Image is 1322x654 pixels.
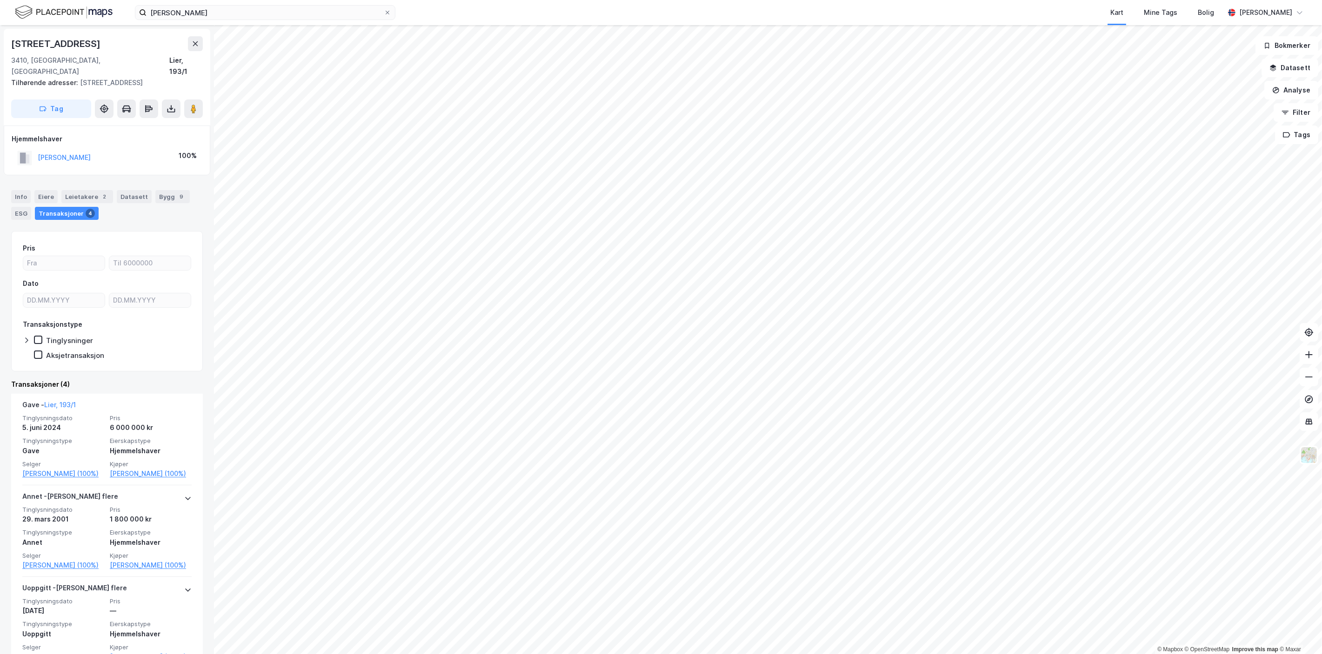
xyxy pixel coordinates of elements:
span: Kjøper [110,552,192,560]
iframe: Chat Widget [1275,609,1322,654]
a: Lier, 193/1 [44,401,76,409]
a: Mapbox [1157,646,1183,653]
div: — [110,605,192,616]
button: Analyse [1264,81,1318,99]
div: 5. juni 2024 [22,422,104,433]
img: Z [1300,446,1318,464]
div: 1 800 000 kr [110,514,192,525]
div: Pris [23,243,35,254]
span: Pris [110,414,192,422]
span: Tinglysningsdato [22,414,104,422]
div: Hjemmelshaver [110,537,192,548]
div: 2 [100,192,109,201]
span: Tinglysningstype [22,437,104,445]
span: Tinglysningsdato [22,506,104,514]
div: [PERSON_NAME] [1239,7,1292,18]
div: 3410, [GEOGRAPHIC_DATA], [GEOGRAPHIC_DATA] [11,55,169,77]
div: [STREET_ADDRESS] [11,77,195,88]
div: Datasett [117,190,152,203]
input: DD.MM.YYYY [23,293,105,307]
div: Info [11,190,31,203]
span: Eierskapstype [110,620,192,628]
a: OpenStreetMap [1185,646,1230,653]
div: Aksjetransaksjon [46,351,104,360]
span: Tinglysningstype [22,620,104,628]
div: Transaksjonstype [23,319,82,330]
span: Tinglysningstype [22,528,104,536]
div: Eiere [34,190,58,203]
div: Bolig [1198,7,1214,18]
div: Kontrollprogram for chat [1275,609,1322,654]
div: 4 [86,209,95,218]
span: Eierskapstype [110,528,192,536]
input: DD.MM.YYYY [109,293,191,307]
div: [DATE] [22,605,104,616]
div: Kart [1110,7,1123,18]
div: Lier, 193/1 [169,55,203,77]
div: 29. mars 2001 [22,514,104,525]
div: 9 [177,192,186,201]
div: Mine Tags [1144,7,1177,18]
button: Bokmerker [1255,36,1318,55]
div: Annet - [PERSON_NAME] flere [22,491,118,506]
div: Transaksjoner [35,207,99,220]
div: Hjemmelshaver [110,628,192,640]
a: [PERSON_NAME] (100%) [110,560,192,571]
div: 6 000 000 kr [110,422,192,433]
button: Filter [1274,103,1318,122]
span: Kjøper [110,643,192,651]
span: Pris [110,597,192,605]
div: 100% [179,150,197,161]
div: Tinglysninger [46,336,93,345]
span: Selger [22,460,104,468]
div: Dato [23,278,39,289]
span: Selger [22,552,104,560]
button: Datasett [1262,59,1318,77]
input: Til 6000000 [109,256,191,270]
button: Tags [1275,126,1318,144]
a: Improve this map [1232,646,1278,653]
div: Leietakere [61,190,113,203]
span: Tilhørende adresser: [11,79,80,86]
div: Gave [22,445,104,456]
a: [PERSON_NAME] (100%) [22,560,104,571]
div: [STREET_ADDRESS] [11,36,102,51]
input: Fra [23,256,105,270]
a: [PERSON_NAME] (100%) [22,468,104,479]
span: Kjøper [110,460,192,468]
button: Tag [11,99,91,118]
div: Annet [22,537,104,548]
div: Bygg [155,190,190,203]
div: Uoppgitt - [PERSON_NAME] flere [22,582,127,597]
span: Tinglysningsdato [22,597,104,605]
span: Eierskapstype [110,437,192,445]
span: Selger [22,643,104,651]
span: Pris [110,506,192,514]
div: Gave - [22,399,76,414]
div: Hjemmelshaver [110,445,192,456]
div: Transaksjoner (4) [11,379,203,390]
img: logo.f888ab2527a4732fd821a326f86c7f29.svg [15,4,113,20]
div: Uoppgitt [22,628,104,640]
input: Søk på adresse, matrikkel, gårdeiere, leietakere eller personer [147,6,384,20]
div: ESG [11,207,31,220]
a: [PERSON_NAME] (100%) [110,468,192,479]
div: Hjemmelshaver [12,133,202,145]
